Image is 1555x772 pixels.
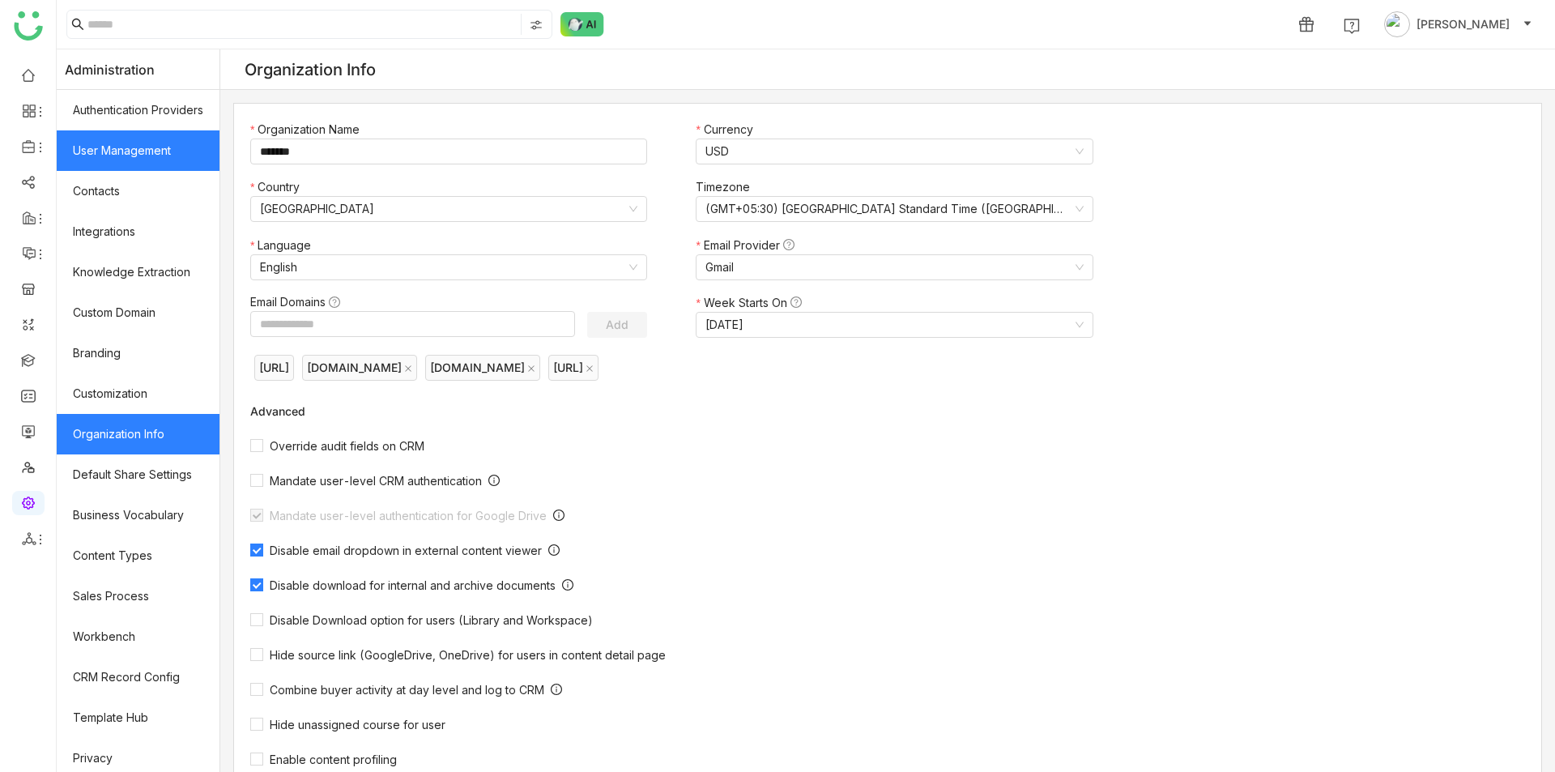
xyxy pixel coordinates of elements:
[57,252,219,292] a: Knowledge Extraction
[587,312,647,338] button: Add
[250,121,368,139] label: Organization Name
[263,753,403,766] span: Enable content profiling
[250,404,1133,418] div: Advanced
[57,171,219,211] a: Contacts
[57,211,219,252] a: Integrations
[250,237,319,254] label: Language
[263,683,551,697] span: Combine buyer activity at day level and log to CRM
[57,576,219,616] a: Sales Process
[263,509,553,522] span: Mandate user-level authentication for Google Drive
[530,19,543,32] img: search-type.svg
[263,439,431,453] span: Override audit fields on CRM
[57,90,219,130] a: Authentication Providers
[263,648,672,662] span: Hide source link (GoogleDrive, OneDrive) for users in content detail page
[696,178,758,196] label: Timezone
[263,578,562,592] span: Disable download for internal and archive documents
[250,178,308,196] label: Country
[696,121,760,139] label: Currency
[263,474,488,488] span: Mandate user-level CRM authentication
[254,355,294,381] nz-tag: [URL]
[263,544,548,557] span: Disable email dropdown in external content viewer
[696,294,809,312] label: Week Starts On
[696,237,802,254] label: Email Provider
[263,718,452,731] span: Hide unassigned course for user
[425,355,540,381] nz-tag: [DOMAIN_NAME]
[57,414,219,454] a: Organization Info
[548,355,599,381] nz-tag: [URL]
[57,495,219,535] a: Business Vocabulary
[705,255,1083,279] nz-select-item: Gmail
[57,616,219,657] a: Workbench
[1381,11,1536,37] button: [PERSON_NAME]
[57,292,219,333] a: Custom Domain
[1344,18,1360,34] img: help.svg
[560,12,604,36] img: ask-buddy-normal.svg
[302,355,417,381] nz-tag: [DOMAIN_NAME]
[260,255,637,279] nz-select-item: English
[14,11,43,41] img: logo
[260,197,637,221] nz-select-item: United States
[65,49,155,90] span: Administration
[1417,15,1510,33] span: [PERSON_NAME]
[705,197,1083,221] nz-select-item: (GMT+05:30) India Standard Time (Asia/Kolkata)
[57,333,219,373] a: Branding
[705,313,1083,337] nz-select-item: Monday
[57,130,219,171] a: User Management
[245,60,376,79] div: Organization Info
[57,657,219,697] a: CRM Record Config
[57,535,219,576] a: Content Types
[263,613,599,627] span: Disable Download option for users (Library and Workspace)
[57,697,219,738] a: Template Hub
[705,139,1083,164] nz-select-item: USD
[57,454,219,495] a: Default Share Settings
[57,373,219,414] a: Customization
[1384,11,1410,37] img: avatar
[250,293,348,311] label: Email Domains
